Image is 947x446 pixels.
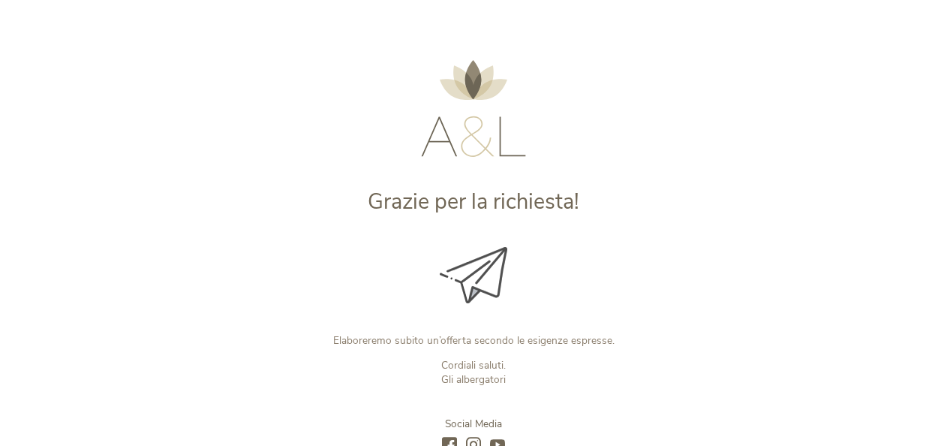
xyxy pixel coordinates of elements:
span: Grazie per la richiesta! [368,187,579,216]
img: Grazie per la richiesta! [440,247,507,303]
p: Cordiali saluti. Gli albergatori [223,358,724,387]
img: AMONTI & LUNARIS Wellnessresort [421,60,526,157]
span: Social Media [445,417,502,431]
p: Elaboreremo subito un’offerta secondo le esigenze espresse. [223,333,724,348]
